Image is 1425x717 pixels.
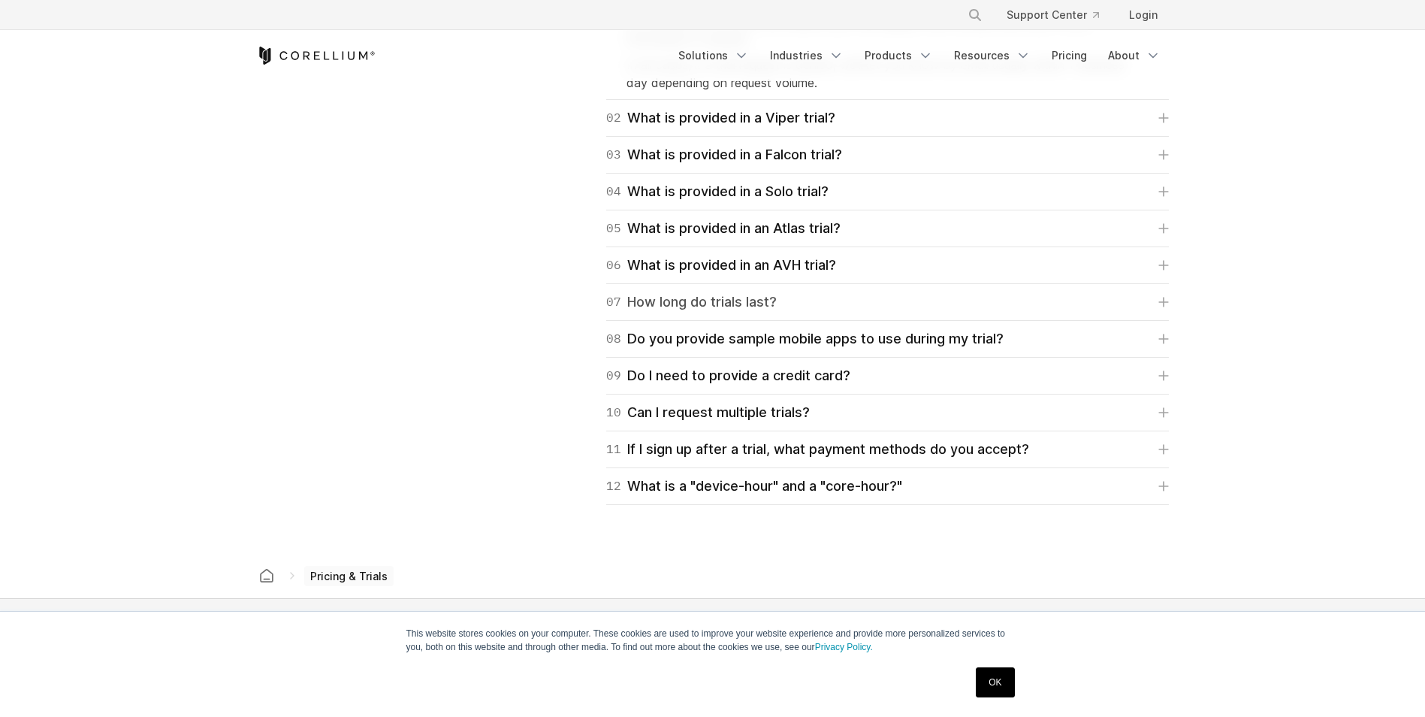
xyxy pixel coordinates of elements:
[669,42,1170,69] div: Navigation Menu
[606,107,835,129] div: What is provided in a Viper trial?
[606,144,1169,165] a: 03What is provided in a Falcon trial?
[606,439,1029,460] div: If I sign up after a trial, what payment methods do you accept?
[606,402,621,423] span: 10
[606,144,842,165] div: What is provided in a Falcon trial?
[256,47,376,65] a: Corellium Home
[606,292,777,313] div: How long do trials last?
[606,365,621,386] span: 09
[606,218,841,239] div: What is provided in an Atlas trial?
[606,328,1169,349] a: 08Do you provide sample mobile apps to use during my trial?
[606,439,621,460] span: 11
[1117,2,1170,29] a: Login
[606,181,1169,202] a: 04What is provided in a Solo trial?
[1099,42,1170,69] a: About
[606,328,621,349] span: 08
[606,255,621,276] span: 06
[606,365,850,386] div: Do I need to provide a credit card?
[606,144,621,165] span: 03
[606,292,1169,313] a: 07How long do trials last?
[406,627,1019,654] p: This website stores cookies on your computer. These cookies are used to improve your website expe...
[815,642,873,652] a: Privacy Policy.
[304,566,394,587] span: Pricing & Trials
[976,667,1014,697] a: OK
[606,218,621,239] span: 05
[606,292,621,313] span: 07
[962,2,989,29] button: Search
[606,328,1004,349] div: Do you provide sample mobile apps to use during my trial?
[606,181,621,202] span: 04
[606,476,1169,497] a: 12What is a "device-hour" and a "core-hour?"
[606,107,1169,129] a: 02What is provided in a Viper trial?
[995,2,1111,29] a: Support Center
[606,107,621,129] span: 02
[253,565,280,586] a: Corellium home
[606,476,902,497] div: What is a "device-hour" and a "core-hour?"
[1043,42,1096,69] a: Pricing
[761,42,853,69] a: Industries
[949,2,1170,29] div: Navigation Menu
[606,255,836,276] div: What is provided in an AVH trial?
[856,42,942,69] a: Products
[606,402,810,423] div: Can I request multiple trials?
[606,218,1169,239] a: 05What is provided in an Atlas trial?
[606,402,1169,423] a: 10Can I request multiple trials?
[606,255,1169,276] a: 06What is provided in an AVH trial?
[606,181,829,202] div: What is provided in a Solo trial?
[945,42,1040,69] a: Resources
[606,476,621,497] span: 12
[606,365,1169,386] a: 09Do I need to provide a credit card?
[669,42,758,69] a: Solutions
[606,439,1169,460] a: 11If I sign up after a trial, what payment methods do you accept?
